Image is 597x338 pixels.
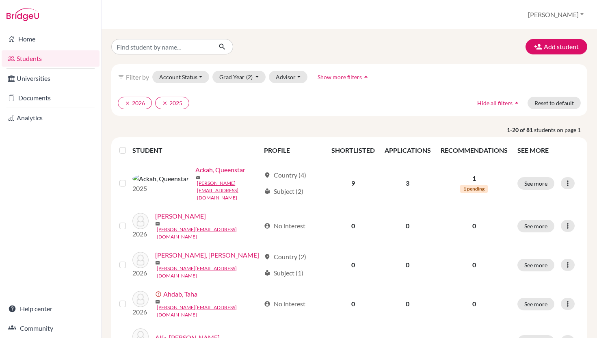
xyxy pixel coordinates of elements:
[441,173,508,183] p: 1
[162,100,168,106] i: clear
[2,110,99,126] a: Analytics
[264,252,306,262] div: Country (2)
[6,8,39,21] img: Bridge-U
[155,291,163,297] span: error_outline
[362,73,370,81] i: arrow_drop_up
[264,186,303,196] div: Subject (2)
[2,31,99,47] a: Home
[157,265,260,279] a: [PERSON_NAME][EMAIL_ADDRESS][DOMAIN_NAME]
[155,211,206,221] a: [PERSON_NAME]
[125,100,130,106] i: clear
[195,165,245,175] a: Ackah, Queenstar
[155,97,189,109] button: clear2025
[2,320,99,336] a: Community
[534,126,587,134] span: students on page 1
[212,71,266,83] button: Grad Year(2)
[380,160,436,206] td: 3
[155,221,160,226] span: mail
[132,307,149,317] p: 2026
[163,289,197,299] a: Ahdab, Taha
[157,304,260,318] a: [PERSON_NAME][EMAIL_ADDRESS][DOMAIN_NAME]
[318,74,362,80] span: Show more filters
[380,284,436,323] td: 0
[526,39,587,54] button: Add student
[264,301,270,307] span: account_circle
[111,39,212,54] input: Find student by name...
[517,220,554,232] button: See more
[264,188,270,195] span: local_library
[380,245,436,284] td: 0
[132,141,259,160] th: STUDENT
[132,184,189,193] p: 2025
[507,126,534,134] strong: 1-20 of 81
[264,172,270,178] span: location_on
[513,99,521,107] i: arrow_drop_up
[470,97,528,109] button: Hide all filtersarrow_drop_up
[197,180,260,201] a: [PERSON_NAME][EMAIL_ADDRESS][DOMAIN_NAME]
[264,170,306,180] div: Country (4)
[132,252,149,268] img: Agyenim Boateng, Nana Kwasi
[152,71,209,83] button: Account Status
[155,299,160,304] span: mail
[118,97,152,109] button: clear2026
[155,250,259,260] a: [PERSON_NAME], [PERSON_NAME]
[327,160,380,206] td: 9
[132,268,149,278] p: 2026
[513,141,584,160] th: SEE MORE
[264,270,270,276] span: local_library
[264,223,270,229] span: account_circle
[2,90,99,106] a: Documents
[2,50,99,67] a: Students
[517,259,554,271] button: See more
[264,268,303,278] div: Subject (1)
[327,284,380,323] td: 0
[380,206,436,245] td: 0
[246,74,253,80] span: (2)
[517,177,554,190] button: See more
[327,245,380,284] td: 0
[327,141,380,160] th: SHORTLISTED
[528,97,581,109] button: Reset to default
[264,221,305,231] div: No interest
[460,185,488,193] span: 1 pending
[2,301,99,317] a: Help center
[441,260,508,270] p: 0
[441,221,508,231] p: 0
[155,260,160,265] span: mail
[517,298,554,310] button: See more
[477,100,513,106] span: Hide all filters
[380,141,436,160] th: APPLICATIONS
[132,291,149,307] img: Ahdab, Taha
[436,141,513,160] th: RECOMMENDATIONS
[195,175,200,180] span: mail
[132,213,149,229] img: Adetona, Jasmine Oyinkansola
[264,299,305,309] div: No interest
[2,70,99,87] a: Universities
[264,253,270,260] span: location_on
[269,71,307,83] button: Advisor
[327,206,380,245] td: 0
[441,299,508,309] p: 0
[311,71,377,83] button: Show more filtersarrow_drop_up
[259,141,327,160] th: PROFILE
[157,226,260,240] a: [PERSON_NAME][EMAIL_ADDRESS][DOMAIN_NAME]
[126,73,149,81] span: Filter by
[132,229,149,239] p: 2026
[118,74,124,80] i: filter_list
[524,7,587,22] button: [PERSON_NAME]
[132,174,189,184] img: Ackah, Queenstar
